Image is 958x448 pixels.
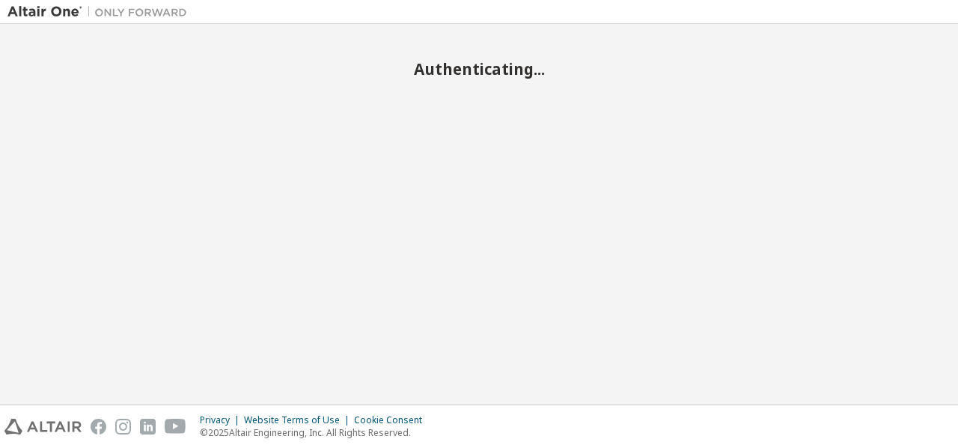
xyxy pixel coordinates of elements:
img: facebook.svg [91,419,106,435]
div: Cookie Consent [354,414,431,426]
p: © 2025 Altair Engineering, Inc. All Rights Reserved. [200,426,431,439]
img: altair_logo.svg [4,419,82,435]
img: youtube.svg [165,419,186,435]
img: linkedin.svg [140,419,156,435]
div: Website Terms of Use [244,414,354,426]
div: Privacy [200,414,244,426]
img: instagram.svg [115,419,131,435]
h2: Authenticating... [7,59,951,79]
img: Altair One [7,4,195,19]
